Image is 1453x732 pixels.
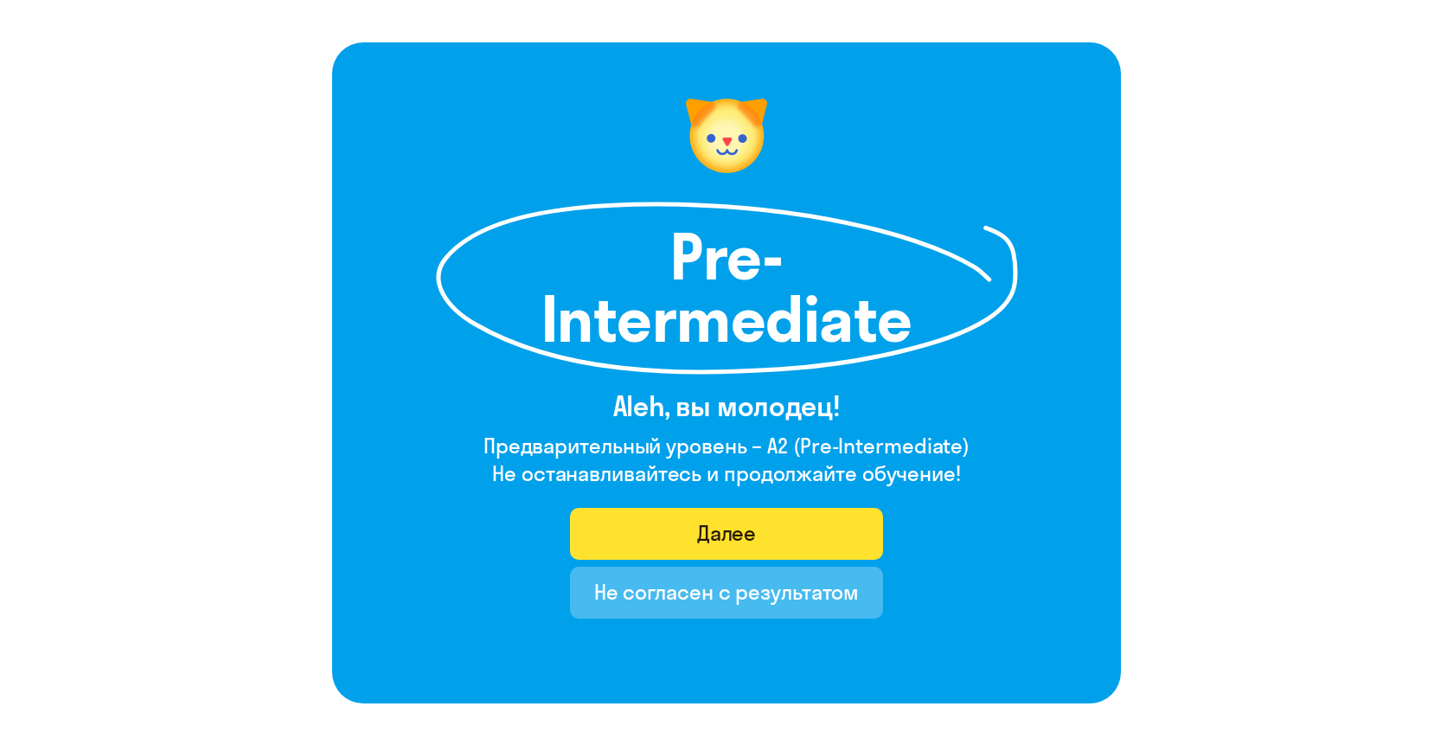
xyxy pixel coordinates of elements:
div: Не согласен с результатом [594,578,860,606]
button: Не согласен с результатом [570,567,884,619]
h4: Предварительный уровень – A2 (Pre-Intermediate) [483,432,970,459]
img: level [675,84,778,188]
h1: Pre-Intermediate [528,226,925,350]
h4: Не останавливайтесь и продолжайте обучение! [483,459,970,487]
div: Далее [697,519,757,547]
h3: Aleh, вы молодец! [483,388,970,423]
button: Далее [570,508,884,560]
